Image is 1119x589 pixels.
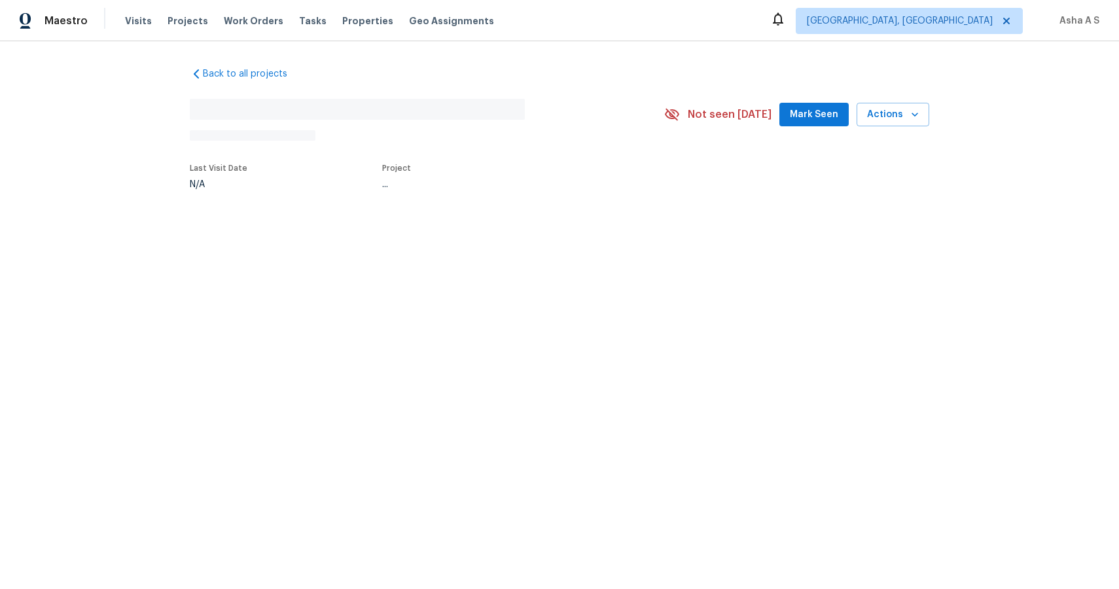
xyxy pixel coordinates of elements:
span: Asha A S [1054,14,1099,27]
span: Work Orders [224,14,283,27]
a: Back to all projects [190,67,315,80]
span: Actions [867,107,919,123]
button: Mark Seen [779,103,849,127]
span: Visits [125,14,152,27]
span: Mark Seen [790,107,838,123]
span: Last Visit Date [190,164,247,172]
span: [GEOGRAPHIC_DATA], [GEOGRAPHIC_DATA] [807,14,993,27]
span: Properties [342,14,393,27]
span: Projects [168,14,208,27]
div: ... [382,180,633,189]
span: Geo Assignments [409,14,494,27]
span: Project [382,164,411,172]
span: Not seen [DATE] [688,108,772,121]
button: Actions [857,103,929,127]
span: Tasks [299,16,327,26]
div: N/A [190,180,247,189]
span: Maestro [44,14,88,27]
